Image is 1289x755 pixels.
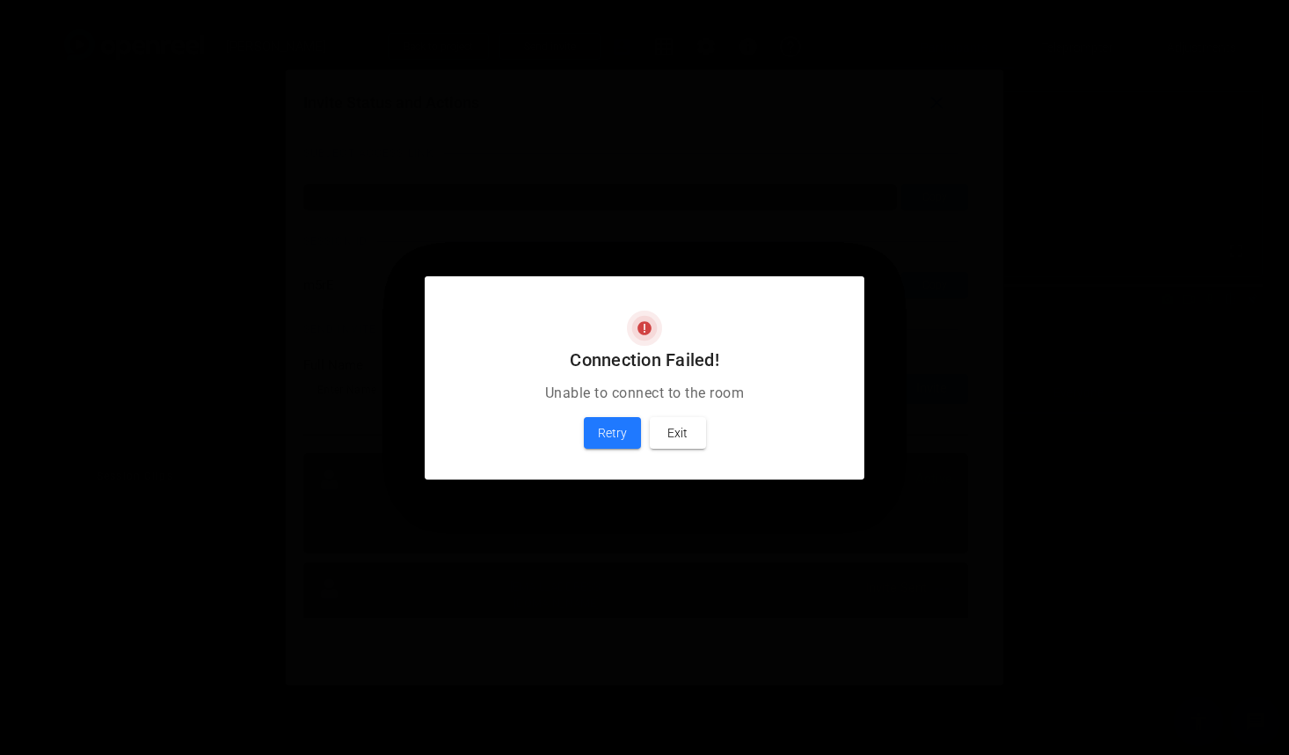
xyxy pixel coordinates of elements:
button: Exit [650,417,706,449]
h2: Connection Failed! [446,346,843,374]
span: Retry [598,422,627,443]
span: Exit [667,422,688,443]
button: Retry [584,417,641,449]
p: Unable to connect to the room [446,383,843,404]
